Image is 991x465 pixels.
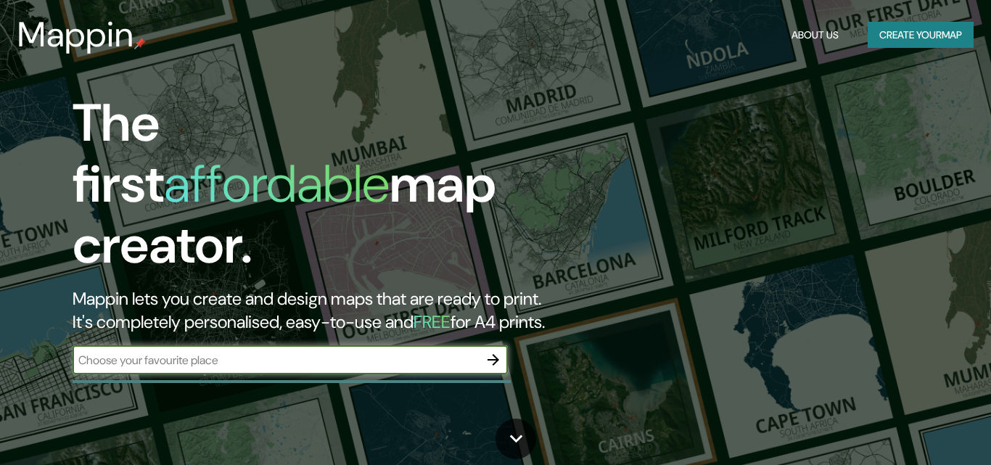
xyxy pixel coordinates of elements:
button: Create yourmap [868,22,974,49]
h2: Mappin lets you create and design maps that are ready to print. It's completely personalised, eas... [73,287,568,334]
h3: Mappin [17,15,134,55]
h1: The first map creator. [73,93,568,287]
img: mappin-pin [134,38,146,49]
button: About Us [786,22,844,49]
h5: FREE [414,310,451,333]
h1: affordable [164,150,390,218]
input: Choose your favourite place [73,352,479,369]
